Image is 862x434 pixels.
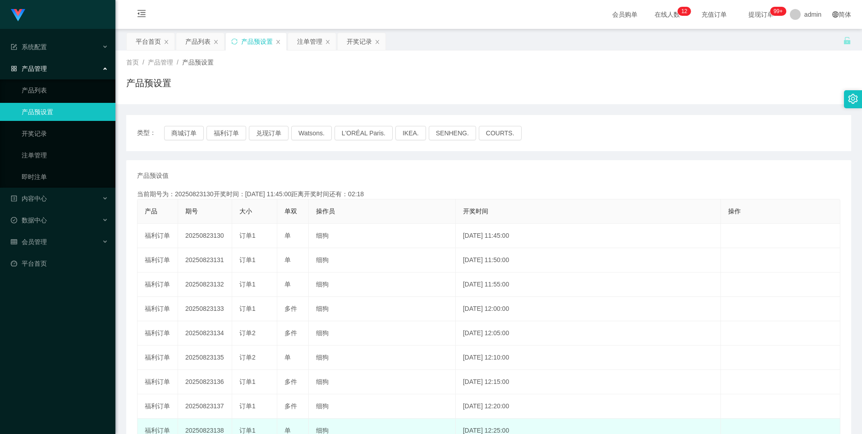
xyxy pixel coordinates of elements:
[239,378,256,385] span: 订单1
[309,297,456,321] td: 细狗
[239,305,256,312] span: 订单1
[11,9,25,22] img: logo.9652507e.png
[284,208,297,215] span: 单双
[22,103,108,121] a: 产品预设置
[138,346,178,370] td: 福利订单
[309,346,456,370] td: 细狗
[770,7,786,16] sup: 925
[138,297,178,321] td: 福利订单
[11,65,17,72] i: 图标: appstore-o
[22,146,108,164] a: 注单管理
[284,305,297,312] span: 多件
[11,65,47,72] span: 产品管理
[137,171,169,180] span: 产品预设值
[126,59,139,66] span: 首页
[11,195,17,202] i: 图标: profile
[284,378,297,385] span: 多件
[177,59,179,66] span: /
[456,248,721,272] td: [DATE] 11:50:00
[148,59,173,66] span: 产品管理
[138,394,178,419] td: 福利订单
[241,33,273,50] div: 产品预设置
[178,370,232,394] td: 20250823136
[178,321,232,346] td: 20250823134
[126,76,171,90] h1: 产品预设置
[284,281,291,288] span: 单
[456,272,721,297] td: [DATE] 11:55:00
[182,59,214,66] span: 产品预设置
[681,7,684,16] p: 1
[309,370,456,394] td: 细狗
[284,354,291,361] span: 单
[728,208,741,215] span: 操作
[11,217,17,223] i: 图标: check-circle-o
[284,402,297,410] span: 多件
[178,272,232,297] td: 20250823132
[744,11,778,18] span: 提现订单
[684,7,688,16] p: 2
[142,59,144,66] span: /
[178,346,232,370] td: 20250823135
[185,208,198,215] span: 期号
[463,208,488,215] span: 开奖时间
[275,39,281,45] i: 图标: close
[136,33,161,50] div: 平台首页
[231,38,238,45] i: 图标: sync
[138,224,178,248] td: 福利订单
[138,321,178,346] td: 福利订单
[137,189,840,199] div: 当前期号为：20250823130开奖时间：[DATE] 11:45:00距离开奖时间还有：02:18
[456,297,721,321] td: [DATE] 12:00:00
[843,37,851,45] i: 图标: unlock
[145,208,157,215] span: 产品
[11,238,47,245] span: 会员管理
[11,239,17,245] i: 图标: table
[832,11,839,18] i: 图标: global
[239,281,256,288] span: 订单1
[178,224,232,248] td: 20250823130
[11,43,47,51] span: 系统配置
[297,33,322,50] div: 注单管理
[137,126,164,140] span: 类型：
[138,248,178,272] td: 福利订单
[164,39,169,45] i: 图标: close
[291,126,332,140] button: Watsons.
[316,208,335,215] span: 操作员
[309,248,456,272] td: 细狗
[309,224,456,248] td: 细狗
[206,126,246,140] button: 福利订单
[178,297,232,321] td: 20250823133
[650,11,684,18] span: 在线人数
[678,7,691,16] sup: 12
[239,256,256,263] span: 订单1
[11,195,47,202] span: 内容中心
[325,39,330,45] i: 图标: close
[309,321,456,346] td: 细狗
[456,224,721,248] td: [DATE] 11:45:00
[347,33,372,50] div: 开奖记录
[22,168,108,186] a: 即时注单
[239,232,256,239] span: 订单1
[239,329,256,337] span: 订单2
[239,354,256,361] span: 订单2
[456,394,721,419] td: [DATE] 12:20:00
[309,394,456,419] td: 细狗
[178,394,232,419] td: 20250823137
[456,346,721,370] td: [DATE] 12:10:00
[309,272,456,297] td: 细狗
[284,427,291,434] span: 单
[11,44,17,50] i: 图标: form
[284,232,291,239] span: 单
[249,126,289,140] button: 兑现订单
[239,427,256,434] span: 订单1
[239,208,252,215] span: 大小
[11,254,108,272] a: 图标: dashboard平台首页
[138,272,178,297] td: 福利订单
[848,94,858,104] i: 图标: setting
[22,81,108,99] a: 产品列表
[126,0,157,29] i: 图标: menu-fold
[456,321,721,346] td: [DATE] 12:05:00
[456,370,721,394] td: [DATE] 12:15:00
[697,11,731,18] span: 充值订单
[213,39,219,45] i: 图标: close
[239,402,256,410] span: 订单1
